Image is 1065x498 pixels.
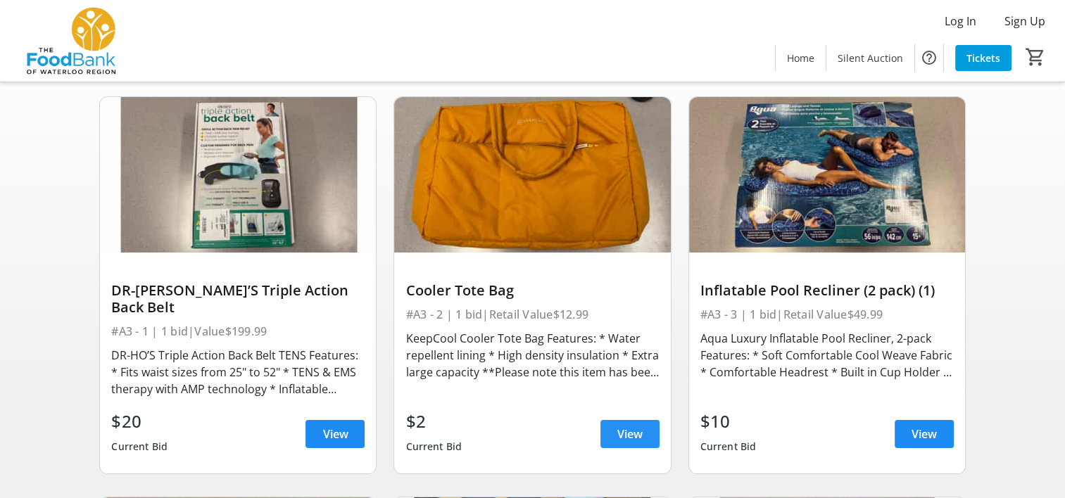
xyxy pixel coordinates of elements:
[305,420,365,448] a: View
[405,409,462,434] div: $2
[700,434,757,459] div: Current Bid
[111,282,365,316] div: DR-[PERSON_NAME]’S Triple Action Back Belt
[111,321,365,341] div: #A3 - 1 | 1 bid | Value $199.99
[405,434,462,459] div: Current Bid
[111,409,168,434] div: $20
[933,10,988,32] button: Log In
[1004,13,1045,30] span: Sign Up
[600,420,660,448] a: View
[1023,44,1048,70] button: Cart
[966,51,1000,65] span: Tickets
[689,97,965,253] img: Inflatable Pool Recliner (2 pack) (1)
[787,51,814,65] span: Home
[993,10,1057,32] button: Sign Up
[394,97,670,253] img: Cooler Tote Bag
[700,305,954,324] div: #A3 - 3 | 1 bid | Retail Value $49.99
[945,13,976,30] span: Log In
[915,44,943,72] button: Help
[100,97,376,253] img: DR-HO’S Triple Action Back Belt
[912,426,937,442] span: View
[776,45,826,71] a: Home
[405,282,659,299] div: Cooler Tote Bag
[617,426,643,442] span: View
[895,420,954,448] a: View
[111,434,168,459] div: Current Bid
[8,6,134,76] img: The Food Bank of Waterloo Region's Logo
[111,347,365,397] div: DR-HO’S Triple Action Back Belt TENS Features: * Fits waist sizes from 25" to 52" * TENS & EMS th...
[405,330,659,381] div: KeepCool Cooler Tote Bag Features: * Water repellent lining * High density insulation * Extra lar...
[826,45,914,71] a: Silent Auction
[405,305,659,324] div: #A3 - 2 | 1 bid | Retail Value $12.99
[322,426,348,442] span: View
[955,45,1012,71] a: Tickets
[700,409,757,434] div: $10
[700,330,954,381] div: Aqua Luxury Inflatable Pool Recliner, 2-pack Features: * Soft Comfortable Cool Weave Fabric * Com...
[700,282,954,299] div: Inflatable Pool Recliner (2 pack) (1)
[838,51,903,65] span: Silent Auction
